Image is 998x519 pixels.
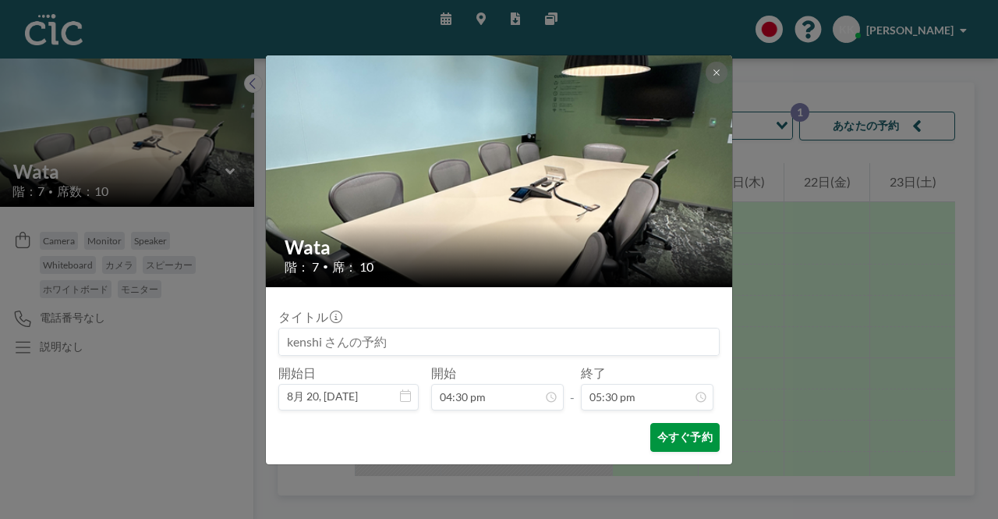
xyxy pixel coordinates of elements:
span: • [323,261,328,272]
h2: Wata [285,236,715,259]
span: 席： 10 [332,259,373,275]
span: 階： 7 [285,259,319,275]
label: 開始 [431,365,456,381]
button: 今すぐ予約 [650,423,720,452]
span: - [570,371,575,405]
label: 開始日 [278,365,316,381]
label: 終了 [581,365,606,381]
input: kenshi さんの予約 [279,329,719,355]
label: タイトル [278,309,341,325]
